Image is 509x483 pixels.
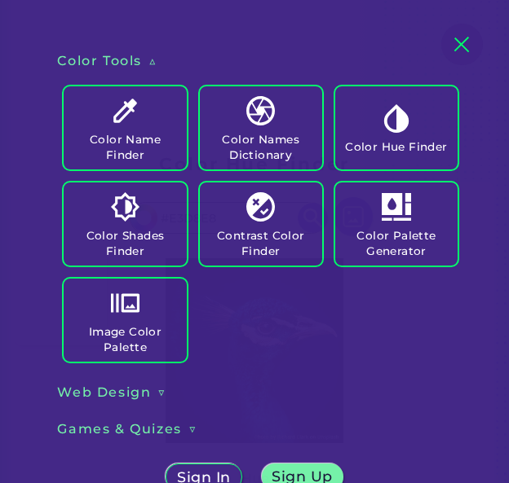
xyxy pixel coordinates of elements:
img: icon_col_pal_col_white.svg [382,192,410,221]
a: Contrast Color Finder [193,176,329,272]
a: Color Name Finder [57,80,193,176]
img: icon_color_shades_white.svg [111,192,139,221]
a: Image Color Palette [57,272,193,368]
img: icon_color_names_dictionary_white.svg [246,96,275,125]
h5: Color Hue Finder [345,139,448,155]
a: Color Names Dictionary [193,80,329,176]
h5: Image Color Palette [70,324,179,355]
img: icon_color_hue_white.svg [382,104,410,133]
h5: Color Palette Generator [342,228,451,259]
h5: Color Name Finder [70,132,179,163]
h3: Web Design [57,384,151,402]
h3: Color Tools [57,52,142,70]
h3: ▽ [157,384,167,402]
a: Color Shades Finder [57,176,193,272]
h5: Contrast Color Finder [206,228,316,259]
h5: Color Names Dictionary [206,132,316,163]
h3: △ [148,52,158,70]
a: Color Hue Finder [329,80,464,176]
a: Color Palette Generator [329,176,464,272]
img: icon_color_name_finder_white.svg [111,96,139,125]
img: icon_palette_from_image_white.svg [111,288,139,317]
img: icon_color_contrast_white.svg [246,192,275,221]
h5: Color Shades Finder [70,228,179,259]
h3: Games & Quizes [57,420,181,438]
h3: ▽ [188,420,198,438]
